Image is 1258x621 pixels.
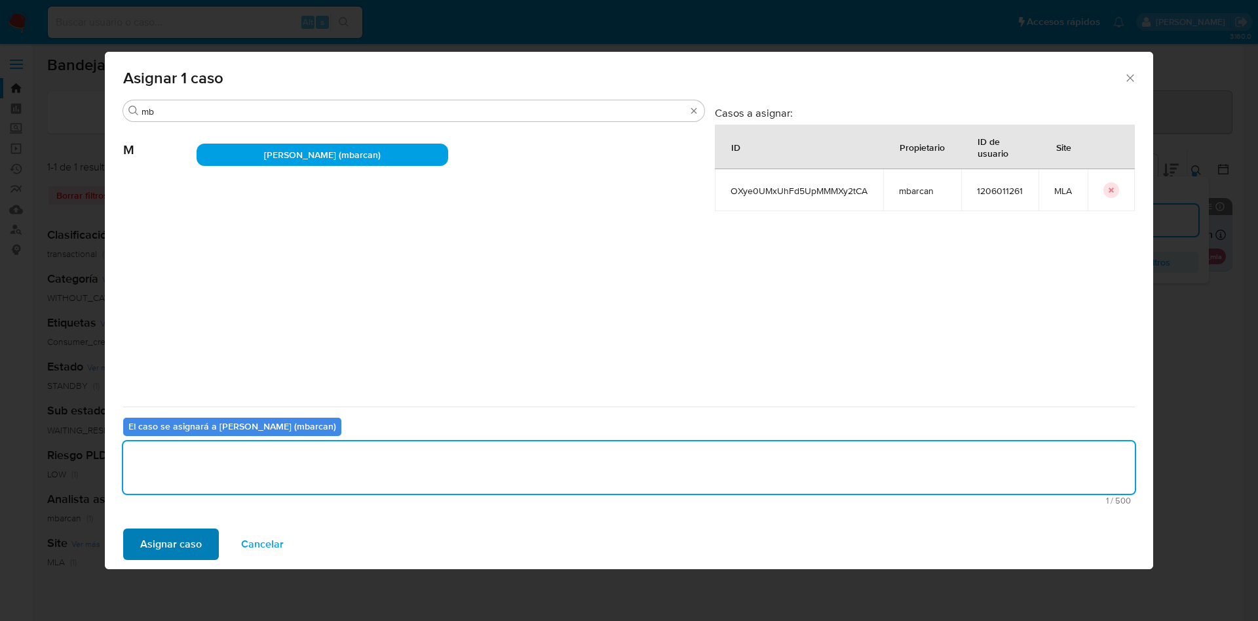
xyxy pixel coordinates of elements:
h3: Casos a asignar: [715,106,1135,119]
span: MLA [1054,185,1072,197]
div: ID de usuario [962,125,1038,169]
span: Máximo 500 caracteres [127,496,1131,505]
span: OXye0UMxUhFd5UpMMMXy2tCA [731,185,867,197]
span: M [123,123,197,158]
button: Asignar caso [123,529,219,560]
button: Borrar [689,106,699,116]
div: assign-modal [105,52,1153,569]
button: icon-button [1103,182,1119,198]
button: Buscar [128,106,139,116]
div: Site [1040,131,1087,163]
div: Propietario [884,131,961,163]
span: mbarcan [899,185,945,197]
span: Asignar caso [140,530,202,559]
span: Asignar 1 caso [123,70,1124,86]
span: [PERSON_NAME] (mbarcan) [264,148,381,161]
button: Cancelar [224,529,301,560]
div: [PERSON_NAME] (mbarcan) [197,144,448,166]
button: Cerrar ventana [1124,71,1135,83]
span: 1206011261 [977,185,1023,197]
input: Buscar analista [142,106,686,117]
div: ID [715,131,756,163]
b: El caso se asignará a [PERSON_NAME] (mbarcan) [128,420,336,433]
span: Cancelar [241,530,284,559]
